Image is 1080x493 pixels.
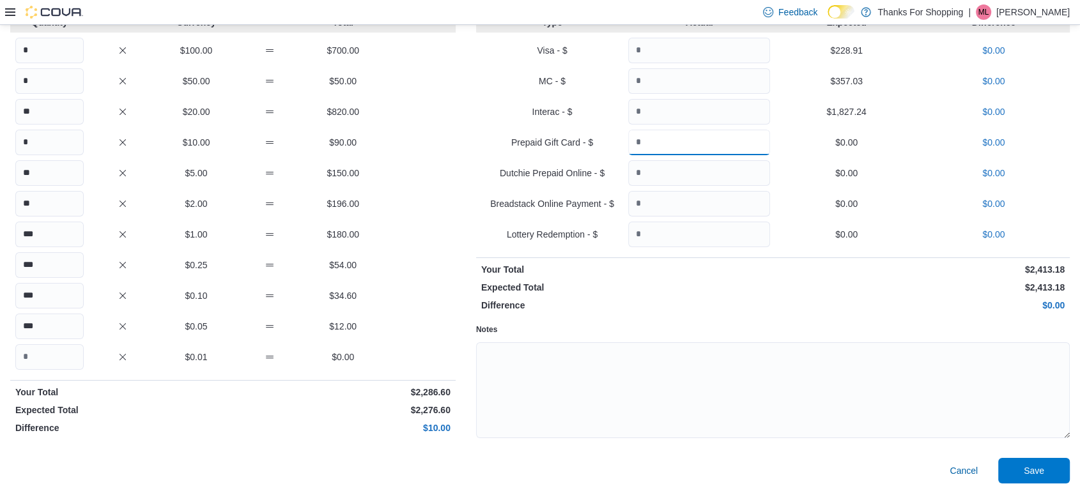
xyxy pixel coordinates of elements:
p: Thanks For Shopping [877,4,963,20]
p: $34.60 [309,289,377,302]
p: Visa - $ [481,44,623,57]
p: $10.00 [235,421,450,434]
label: Notes [476,324,497,335]
span: Save [1024,464,1044,477]
p: $0.00 [923,197,1065,210]
p: $12.00 [309,320,377,333]
button: Save [998,458,1070,483]
p: Your Total [15,386,230,398]
p: MC - $ [481,75,623,87]
p: $50.00 [309,75,377,87]
input: Quantity [15,130,84,155]
input: Quantity [628,191,770,216]
p: $0.00 [923,136,1065,149]
p: $0.10 [162,289,231,302]
span: ML [978,4,989,20]
p: | [968,4,971,20]
p: Expected Total [481,281,771,294]
input: Quantity [15,38,84,63]
p: $90.00 [309,136,377,149]
p: $180.00 [309,228,377,241]
p: $0.05 [162,320,231,333]
p: $2,413.18 [775,263,1065,276]
p: $1.00 [162,228,231,241]
p: Difference [481,299,771,312]
p: $2,276.60 [235,404,450,416]
p: Prepaid Gift Card - $ [481,136,623,149]
input: Quantity [15,222,84,247]
p: $50.00 [162,75,231,87]
p: $0.00 [775,228,917,241]
p: Your Total [481,263,771,276]
input: Quantity [15,99,84,125]
input: Quantity [15,283,84,308]
input: Quantity [15,344,84,370]
p: $0.00 [923,44,1065,57]
input: Dark Mode [828,5,854,19]
span: Feedback [778,6,817,19]
div: Marc Lagace [976,4,991,20]
p: $54.00 [309,259,377,271]
p: Breadstack Online Payment - $ [481,197,623,210]
p: $357.03 [775,75,917,87]
p: $0.00 [309,351,377,363]
p: [PERSON_NAME] [996,4,1070,20]
input: Quantity [15,252,84,278]
p: $0.01 [162,351,231,363]
span: Cancel [950,464,978,477]
p: $1,827.24 [775,105,917,118]
input: Quantity [628,160,770,186]
p: $150.00 [309,167,377,179]
p: $100.00 [162,44,231,57]
p: $2,286.60 [235,386,450,398]
p: $2.00 [162,197,231,210]
p: Expected Total [15,404,230,416]
p: $5.00 [162,167,231,179]
input: Quantity [628,99,770,125]
p: $20.00 [162,105,231,118]
input: Quantity [628,222,770,247]
input: Quantity [628,38,770,63]
p: $0.25 [162,259,231,271]
p: $0.00 [775,299,1065,312]
p: $0.00 [775,167,917,179]
p: $0.00 [923,105,1065,118]
p: $10.00 [162,136,231,149]
p: $0.00 [923,167,1065,179]
input: Quantity [15,191,84,216]
p: $228.91 [775,44,917,57]
p: Lottery Redemption - $ [481,228,623,241]
button: Cancel [945,458,983,483]
p: $0.00 [775,136,917,149]
p: $820.00 [309,105,377,118]
img: Cova [26,6,83,19]
p: $196.00 [309,197,377,210]
input: Quantity [628,68,770,94]
p: $0.00 [775,197,917,210]
input: Quantity [15,68,84,94]
p: Interac - $ [481,105,623,118]
p: $0.00 [923,75,1065,87]
p: Dutchie Prepaid Online - $ [481,167,623,179]
p: Difference [15,421,230,434]
p: $0.00 [923,228,1065,241]
input: Quantity [628,130,770,155]
input: Quantity [15,160,84,186]
p: $2,413.18 [775,281,1065,294]
p: $700.00 [309,44,377,57]
input: Quantity [15,314,84,339]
